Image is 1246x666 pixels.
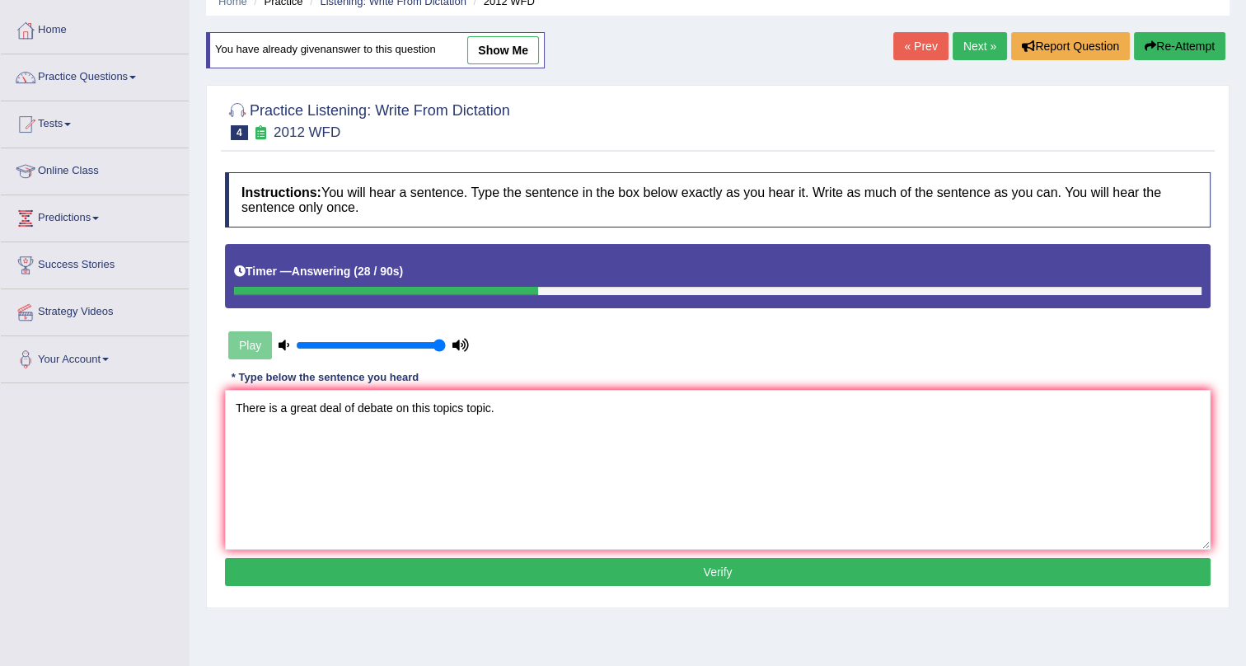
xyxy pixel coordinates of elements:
[893,32,948,60] a: « Prev
[292,265,351,278] b: Answering
[467,36,539,64] a: show me
[1,101,189,143] a: Tests
[953,32,1007,60] a: Next »
[1,7,189,49] a: Home
[206,32,545,68] div: You have already given answer to this question
[1134,32,1225,60] button: Re-Attempt
[1,195,189,237] a: Predictions
[225,558,1211,586] button: Verify
[1,54,189,96] a: Practice Questions
[354,265,358,278] b: (
[1,148,189,190] a: Online Class
[225,99,510,140] h2: Practice Listening: Write From Dictation
[225,172,1211,227] h4: You will hear a sentence. Type the sentence in the box below exactly as you hear it. Write as muc...
[1,289,189,331] a: Strategy Videos
[241,185,321,199] b: Instructions:
[225,370,425,386] div: * Type below the sentence you heard
[400,265,404,278] b: )
[1011,32,1130,60] button: Report Question
[358,265,400,278] b: 28 / 90s
[274,124,340,140] small: 2012 WFD
[1,242,189,284] a: Success Stories
[234,265,403,278] h5: Timer —
[1,336,189,378] a: Your Account
[252,125,269,141] small: Exam occurring question
[231,125,248,140] span: 4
